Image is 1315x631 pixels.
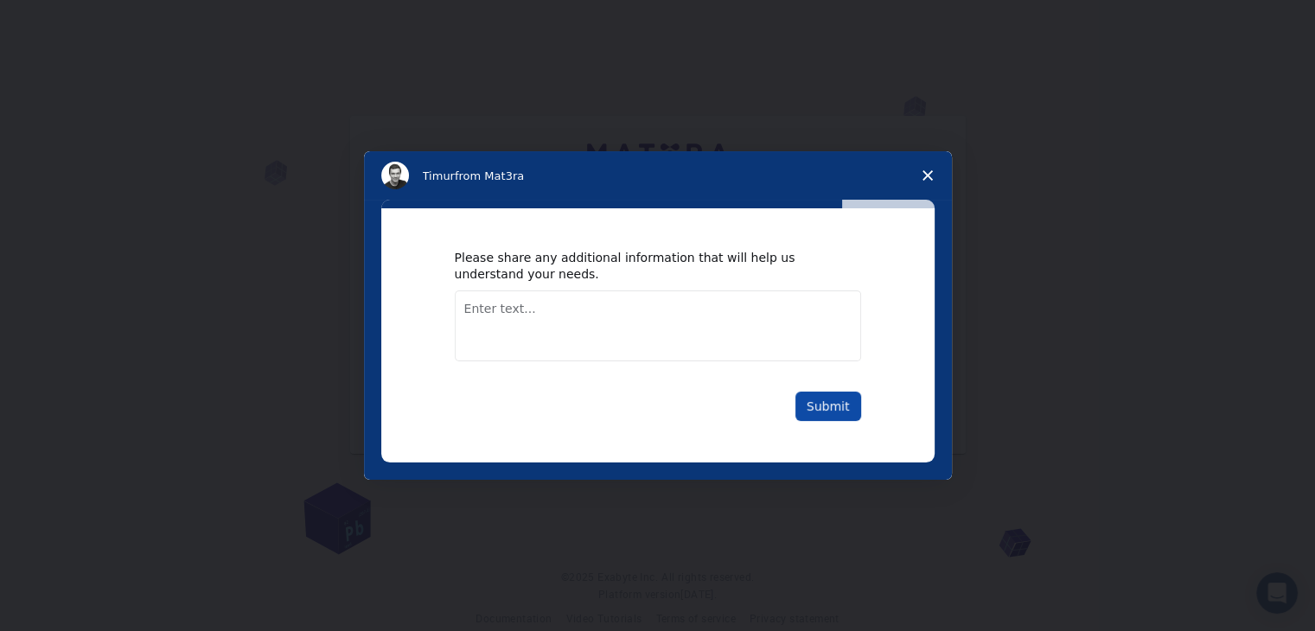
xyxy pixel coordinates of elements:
span: Close survey [903,151,952,200]
span: Timur [423,169,455,182]
img: Profile image for Timur [381,162,409,189]
textarea: Enter text... [455,290,861,361]
button: Submit [795,392,861,421]
span: Support [35,12,97,28]
div: Please share any additional information that will help us understand your needs. [455,250,835,281]
span: from Mat3ra [455,169,524,182]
